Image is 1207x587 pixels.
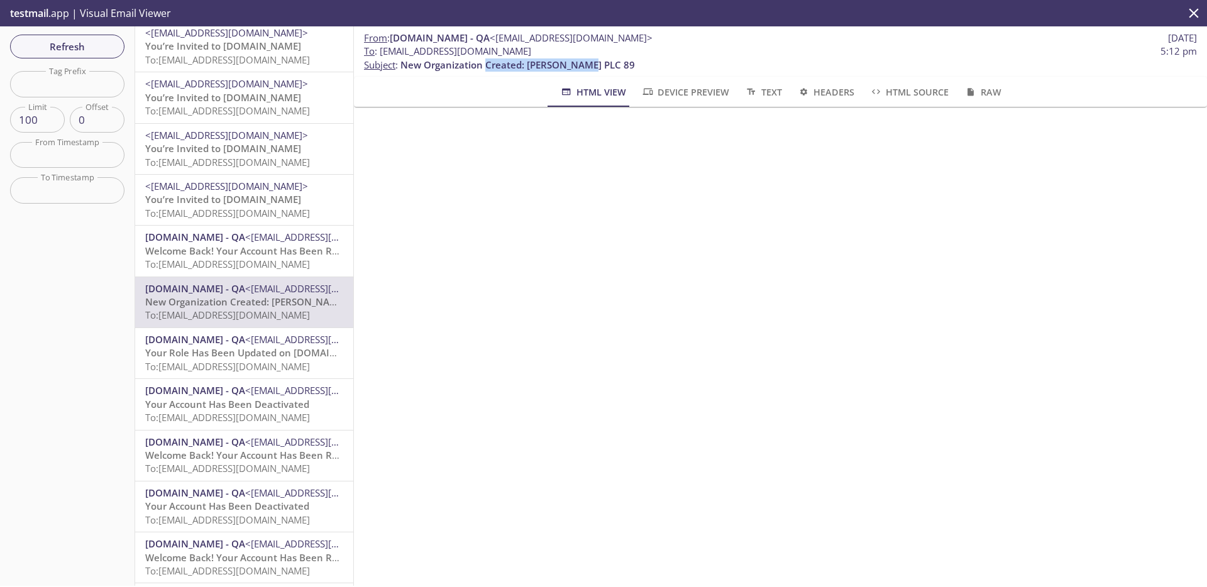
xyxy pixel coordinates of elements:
[145,384,245,397] span: [DOMAIN_NAME] - QA
[145,462,310,475] span: To: [EMAIL_ADDRESS][DOMAIN_NAME]
[145,193,301,206] span: You’re Invited to [DOMAIN_NAME]
[145,282,245,295] span: [DOMAIN_NAME] - QA
[364,45,1197,72] p: :
[145,231,245,243] span: [DOMAIN_NAME] - QA
[145,142,301,155] span: You’re Invited to [DOMAIN_NAME]
[964,84,1001,100] span: Raw
[145,77,308,90] span: <[EMAIL_ADDRESS][DOMAIN_NAME]>
[10,6,48,20] span: testmail
[145,91,301,104] span: You’re Invited to [DOMAIN_NAME]
[145,258,310,270] span: To: [EMAIL_ADDRESS][DOMAIN_NAME]
[245,282,408,295] span: <[EMAIL_ADDRESS][DOMAIN_NAME]>
[145,551,380,564] span: Welcome Back! Your Account Has Been Reactivated
[145,333,245,346] span: [DOMAIN_NAME] - QA
[145,26,308,39] span: <[EMAIL_ADDRESS][DOMAIN_NAME]>
[135,175,353,225] div: <[EMAIL_ADDRESS][DOMAIN_NAME]>You’re Invited to [DOMAIN_NAME]To:[EMAIL_ADDRESS][DOMAIN_NAME]
[245,537,408,550] span: <[EMAIL_ADDRESS][DOMAIN_NAME]>
[145,449,380,461] span: Welcome Back! Your Account Has Been Reactivated
[10,35,124,58] button: Refresh
[1160,45,1197,58] span: 5:12 pm
[400,58,635,71] span: New Organization Created: [PERSON_NAME] PLC 89
[364,45,375,57] span: To
[135,379,353,429] div: [DOMAIN_NAME] - QA<[EMAIL_ADDRESS][DOMAIN_NAME]>Your Account Has Been DeactivatedTo:[EMAIL_ADDRES...
[145,309,310,321] span: To: [EMAIL_ADDRESS][DOMAIN_NAME]
[390,31,490,44] span: [DOMAIN_NAME] - QA
[364,31,653,45] span: :
[135,21,353,72] div: <[EMAIL_ADDRESS][DOMAIN_NAME]>You’re Invited to [DOMAIN_NAME]To:[EMAIL_ADDRESS][DOMAIN_NAME]
[869,84,949,100] span: HTML Source
[145,40,301,52] span: You’re Invited to [DOMAIN_NAME]
[490,31,653,44] span: <[EMAIL_ADDRESS][DOMAIN_NAME]>
[145,207,310,219] span: To: [EMAIL_ADDRESS][DOMAIN_NAME]
[20,38,114,55] span: Refresh
[135,532,353,583] div: [DOMAIN_NAME] - QA<[EMAIL_ADDRESS][DOMAIN_NAME]>Welcome Back! Your Account Has Been ReactivatedTo...
[135,226,353,276] div: [DOMAIN_NAME] - QA<[EMAIL_ADDRESS][DOMAIN_NAME]>Welcome Back! Your Account Has Been ReactivatedTo...
[145,360,310,373] span: To: [EMAIL_ADDRESS][DOMAIN_NAME]
[245,333,408,346] span: <[EMAIL_ADDRESS][DOMAIN_NAME]>
[245,486,408,499] span: <[EMAIL_ADDRESS][DOMAIN_NAME]>
[145,295,380,308] span: New Organization Created: [PERSON_NAME] PLC 89
[245,231,408,243] span: <[EMAIL_ADDRESS][DOMAIN_NAME]>
[135,481,353,532] div: [DOMAIN_NAME] - QA<[EMAIL_ADDRESS][DOMAIN_NAME]>Your Account Has Been DeactivatedTo:[EMAIL_ADDRES...
[135,72,353,123] div: <[EMAIL_ADDRESS][DOMAIN_NAME]>You’re Invited to [DOMAIN_NAME]To:[EMAIL_ADDRESS][DOMAIN_NAME]
[145,564,310,577] span: To: [EMAIL_ADDRESS][DOMAIN_NAME]
[145,156,310,168] span: To: [EMAIL_ADDRESS][DOMAIN_NAME]
[145,411,310,424] span: To: [EMAIL_ADDRESS][DOMAIN_NAME]
[145,500,309,512] span: Your Account Has Been Deactivated
[145,104,310,117] span: To: [EMAIL_ADDRESS][DOMAIN_NAME]
[744,84,781,100] span: Text
[145,398,309,410] span: Your Account Has Been Deactivated
[135,328,353,378] div: [DOMAIN_NAME] - QA<[EMAIL_ADDRESS][DOMAIN_NAME]>Your Role Has Been Updated on [DOMAIN_NAME]To:[EM...
[364,45,531,58] span: : [EMAIL_ADDRESS][DOMAIN_NAME]
[364,31,387,44] span: From
[364,58,395,71] span: Subject
[145,346,372,359] span: Your Role Has Been Updated on [DOMAIN_NAME]
[145,436,245,448] span: [DOMAIN_NAME] - QA
[145,244,380,257] span: Welcome Back! Your Account Has Been Reactivated
[145,513,310,526] span: To: [EMAIL_ADDRESS][DOMAIN_NAME]
[245,384,408,397] span: <[EMAIL_ADDRESS][DOMAIN_NAME]>
[1168,31,1197,45] span: [DATE]
[797,84,854,100] span: Headers
[145,180,308,192] span: <[EMAIL_ADDRESS][DOMAIN_NAME]>
[135,124,353,174] div: <[EMAIL_ADDRESS][DOMAIN_NAME]>You’re Invited to [DOMAIN_NAME]To:[EMAIL_ADDRESS][DOMAIN_NAME]
[145,53,310,66] span: To: [EMAIL_ADDRESS][DOMAIN_NAME]
[145,129,308,141] span: <[EMAIL_ADDRESS][DOMAIN_NAME]>
[135,277,353,327] div: [DOMAIN_NAME] - QA<[EMAIL_ADDRESS][DOMAIN_NAME]>New Organization Created: [PERSON_NAME] PLC 89To:...
[135,431,353,481] div: [DOMAIN_NAME] - QA<[EMAIL_ADDRESS][DOMAIN_NAME]>Welcome Back! Your Account Has Been ReactivatedTo...
[245,436,408,448] span: <[EMAIL_ADDRESS][DOMAIN_NAME]>
[641,84,729,100] span: Device Preview
[145,486,245,499] span: [DOMAIN_NAME] - QA
[145,537,245,550] span: [DOMAIN_NAME] - QA
[559,84,626,100] span: HTML View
